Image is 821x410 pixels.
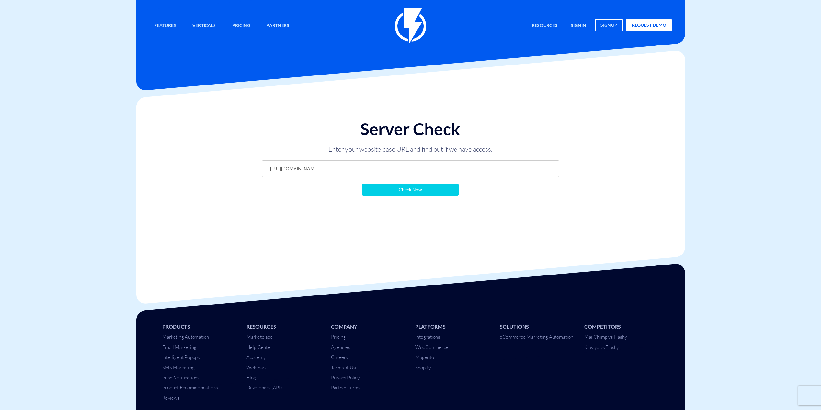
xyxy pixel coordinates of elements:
[162,395,179,401] a: Reviews
[149,19,181,33] a: Features
[415,354,434,360] a: Magento
[246,375,256,381] a: Blog
[246,385,282,391] a: Developers (API)
[415,365,431,371] a: Shopify
[262,19,294,33] a: Partners
[162,334,209,340] a: Marketing Automation
[584,334,627,340] a: MailChimp vs Flashy
[626,19,672,31] a: request demo
[162,323,237,331] li: Products
[162,365,195,371] a: SMS Marketing
[187,19,221,33] a: Verticals
[331,375,360,381] a: Privacy Policy
[500,323,575,331] li: Solutions
[415,344,448,350] a: WooCommerce
[262,120,559,138] h1: Server Check
[162,354,200,360] a: Intelligent Popups
[362,184,459,196] input: Check Now
[331,334,346,340] a: Pricing
[227,19,255,33] a: Pricing
[584,323,659,331] li: Competitors
[162,385,218,391] a: Product Recommendations
[162,344,196,350] a: Email Marketing
[331,344,350,350] a: Agencies
[415,323,490,331] li: Platforms
[246,334,273,340] a: Marketplace
[246,323,321,331] li: Resources
[246,354,265,360] a: Academy
[246,365,266,371] a: Webinars
[415,334,440,340] a: Integrations
[331,365,358,371] a: Terms of Use
[331,354,348,360] a: Careers
[527,19,562,33] a: Resources
[566,19,591,33] a: signin
[331,323,406,331] li: Company
[595,19,623,31] a: signup
[500,334,573,340] a: eCommerce Marketing Automation
[246,344,272,350] a: Help Center
[584,344,619,350] a: Klaviyo vs Flashy
[162,375,199,381] a: Push Notifications
[262,160,559,177] input: URL ADDRESS
[331,385,360,391] a: Partner Terms
[314,145,507,154] p: Enter your website base URL and find out if we have access.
